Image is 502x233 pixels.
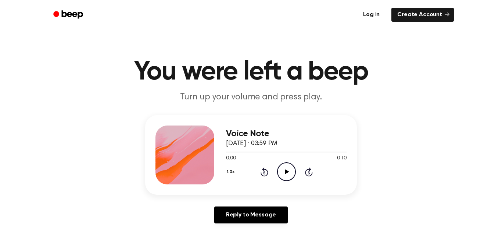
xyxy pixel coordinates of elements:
[391,8,454,22] a: Create Account
[226,140,277,147] span: [DATE] · 03:59 PM
[226,166,237,178] button: 1.0x
[226,129,347,139] h3: Voice Note
[48,8,90,22] a: Beep
[214,206,288,223] a: Reply to Message
[226,155,236,162] span: 0:00
[110,91,392,103] p: Turn up your volume and press play.
[63,59,439,85] h1: You were left a beep
[337,155,347,162] span: 0:10
[356,6,387,23] a: Log in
